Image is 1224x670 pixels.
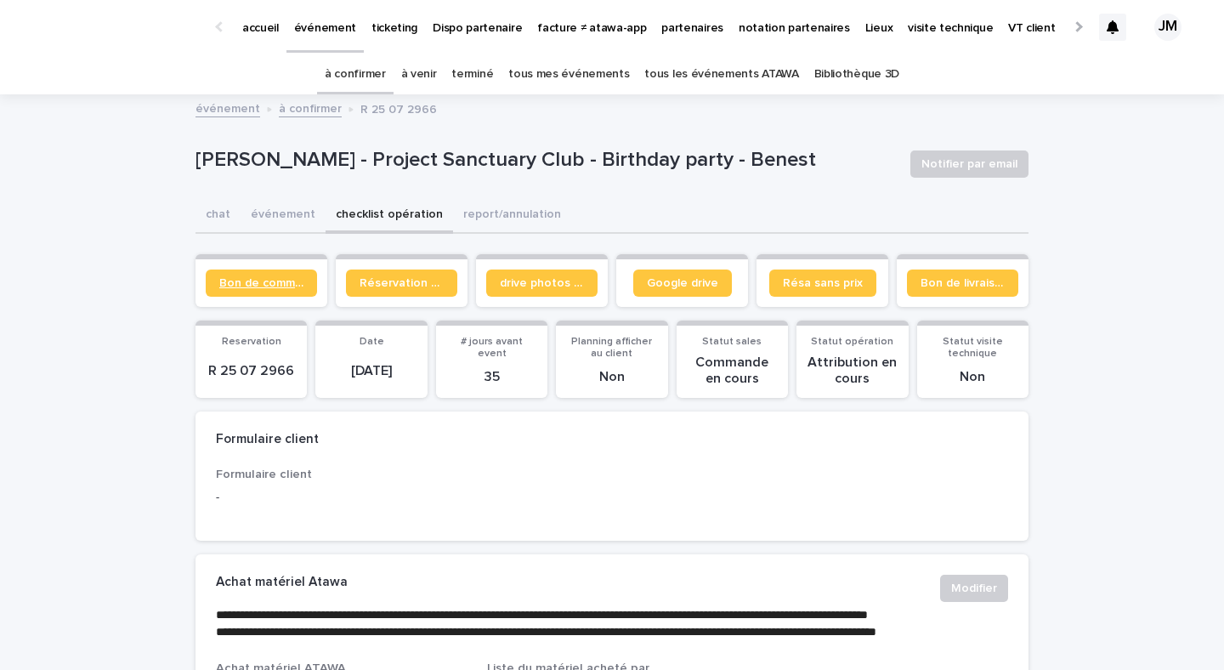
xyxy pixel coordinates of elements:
a: Résa sans prix [769,270,876,297]
span: Statut sales [702,337,762,347]
p: Non [927,369,1018,385]
h2: Achat matériel Atawa [216,575,348,590]
span: Planning afficher au client [571,337,652,359]
img: Ls34BcGeRexTGTNfXpUC [34,10,199,44]
span: Statut opération [811,337,893,347]
h2: Formulaire client [216,432,319,447]
span: Formulaire client [216,468,312,480]
a: à confirmer [279,98,342,117]
span: Statut visite technique [943,337,1003,359]
a: terminé [451,54,493,94]
a: tous les événements ATAWA [644,54,798,94]
span: Reservation [222,337,281,347]
a: à venir [401,54,437,94]
p: [PERSON_NAME] - Project Sanctuary Club - Birthday party - Benest [195,148,897,173]
a: drive photos coordinateur [486,270,598,297]
p: Commande en cours [687,355,778,387]
span: Modifier [951,580,997,597]
a: Bon de commande [206,270,317,297]
button: Notifier par email [910,150,1028,178]
span: Date [360,337,384,347]
button: report/annulation [453,198,571,234]
button: chat [195,198,241,234]
button: checklist opération [326,198,453,234]
span: # jours avant event [461,337,523,359]
button: événement [241,198,326,234]
p: 35 [446,369,537,385]
p: R 25 07 2966 [206,363,297,379]
span: Google drive [647,277,718,289]
a: Bibliothèque 3D [814,54,899,94]
span: Bon de commande [219,277,303,289]
span: Résa sans prix [783,277,863,289]
a: événement [195,98,260,117]
button: Modifier [940,575,1008,602]
a: tous mes événements [508,54,629,94]
a: Bon de livraison [907,270,1018,297]
span: drive photos coordinateur [500,277,584,289]
a: Réservation client [346,270,457,297]
p: Non [566,369,657,385]
p: - [216,489,467,507]
span: Bon de livraison [921,277,1005,289]
a: Google drive [633,270,732,297]
span: Notifier par email [921,156,1017,173]
div: JM [1154,14,1181,41]
p: R 25 07 2966 [360,99,437,117]
p: [DATE] [326,363,416,379]
p: Attribution en cours [807,355,898,387]
a: à confirmer [325,54,386,94]
span: Réservation client [360,277,444,289]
